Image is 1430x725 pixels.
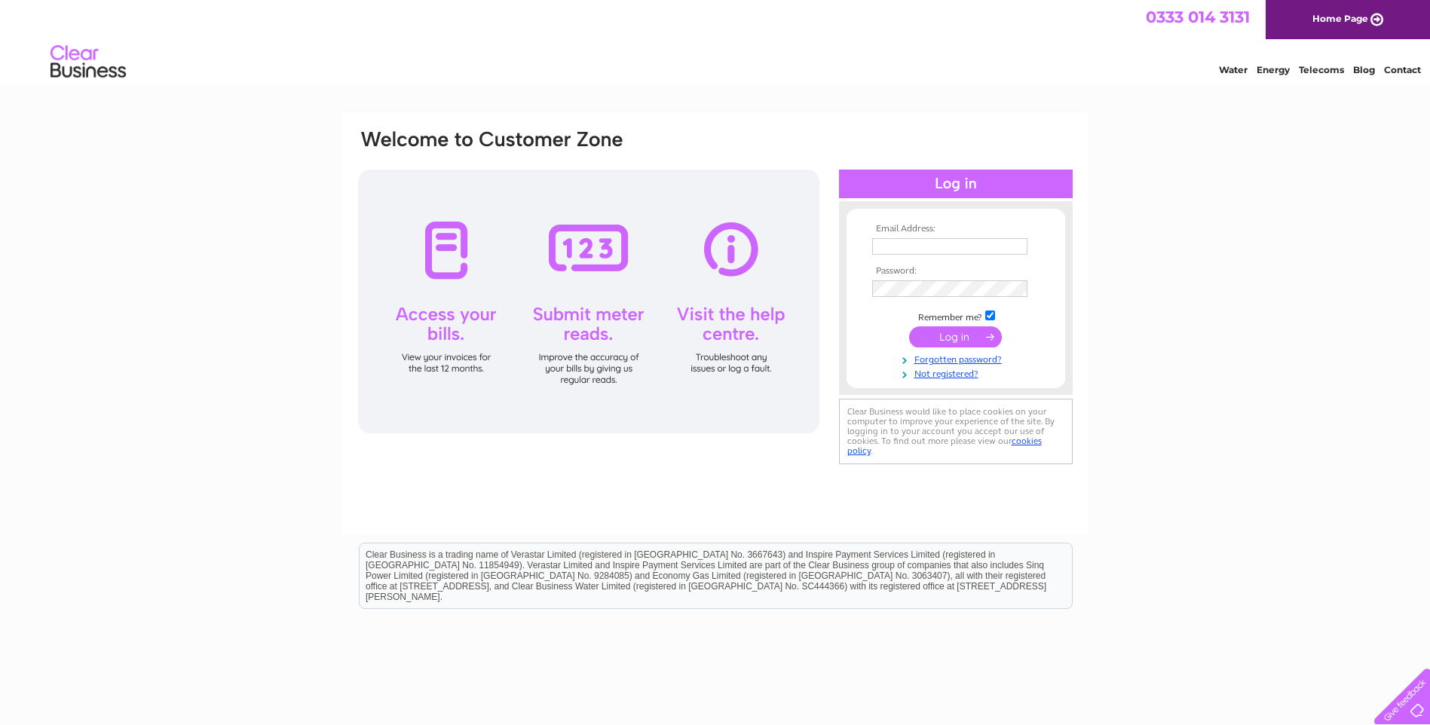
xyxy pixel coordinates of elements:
[1353,64,1375,75] a: Blog
[872,366,1043,380] a: Not registered?
[868,308,1043,323] td: Remember me?
[1257,64,1290,75] a: Energy
[1219,64,1248,75] a: Water
[1146,8,1250,26] a: 0333 014 3131
[868,266,1043,277] th: Password:
[839,399,1073,464] div: Clear Business would like to place cookies on your computer to improve your experience of the sit...
[909,326,1002,347] input: Submit
[50,39,127,85] img: logo.png
[1299,64,1344,75] a: Telecoms
[360,8,1072,73] div: Clear Business is a trading name of Verastar Limited (registered in [GEOGRAPHIC_DATA] No. 3667643...
[868,224,1043,234] th: Email Address:
[847,436,1042,456] a: cookies policy
[872,351,1043,366] a: Forgotten password?
[1384,64,1421,75] a: Contact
